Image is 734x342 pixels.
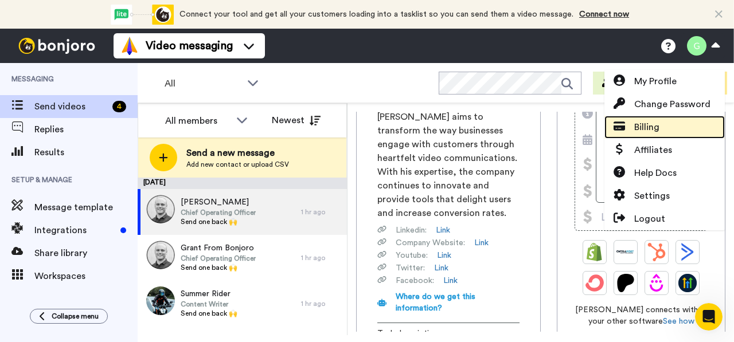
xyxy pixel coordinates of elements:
[112,101,126,112] div: 4
[604,70,725,93] a: My Profile
[593,72,649,95] button: Invite
[647,243,666,261] img: Hubspot
[604,93,725,116] a: Change Password
[52,312,99,321] span: Collapse menu
[138,178,347,189] div: [DATE]
[186,160,289,169] span: Add new contact or upload CSV
[34,100,108,113] span: Send videos
[396,293,475,312] span: Where do we get this information?
[396,275,434,286] span: Facebook :
[474,237,489,249] a: Link
[604,184,725,207] a: Settings
[263,109,329,132] button: Newest
[647,274,666,292] img: Drip
[301,207,341,217] div: 1 hr ago
[436,225,450,236] a: Link
[634,97,710,111] span: Change Password
[604,139,725,162] a: Affiliates
[181,217,256,226] span: Send one back 🙌
[434,262,448,274] a: Link
[678,274,697,292] img: GoHighLevel
[34,246,138,260] span: Share library
[120,37,139,55] img: vm-color.svg
[396,262,425,274] span: Twitter :
[181,208,256,217] span: Chief Operating Officer
[616,274,635,292] img: Patreon
[34,223,116,237] span: Integrations
[146,38,233,54] span: Video messaging
[634,74,677,88] span: My Profile
[678,243,697,261] img: ActiveCampaign
[34,146,138,159] span: Results
[165,77,241,91] span: All
[396,225,427,236] span: Linkedin :
[34,201,138,214] span: Message template
[146,241,175,269] img: 99d5d880-7dbb-4f1e-958c-56a09e8cee92.jpg
[181,300,237,309] span: Content Writer
[575,304,708,327] span: [PERSON_NAME] connects with all your other software
[301,253,341,262] div: 1 hr ago
[146,286,175,315] img: 87d3ea45-d37d-47ae-af1e-398d544322f0.jpg
[663,317,694,325] a: See how
[634,166,677,180] span: Help Docs
[30,309,108,324] button: Collapse menu
[34,269,138,283] span: Workspaces
[604,162,725,184] a: Help Docs
[181,309,237,318] span: Send one back 🙌
[377,328,458,339] span: Task description :
[634,212,665,226] span: Logout
[165,114,231,128] div: All members
[146,195,175,223] img: 01bd89eb-cb19-410c-a613-d084bb83b53a.jpg
[443,275,458,286] a: Link
[181,254,256,263] span: Chief Operating Officer
[179,10,573,18] span: Connect your tool and get all your customers loading into a tasklist so you can send them a video...
[186,146,289,160] span: Send a new message
[695,303,723,331] iframe: Intercom live chat
[604,207,725,230] a: Logout
[579,10,629,18] a: Connect now
[181,288,237,300] span: Summer Rider
[14,38,100,54] img: bj-logo-header-white.svg
[585,243,604,261] img: Shopify
[301,299,341,308] div: 1 hr ago
[634,143,672,157] span: Affiliates
[634,189,670,203] span: Settings
[181,196,256,208] span: [PERSON_NAME]
[396,237,465,249] span: Company Website :
[604,116,725,139] a: Billing
[396,250,428,261] span: Youtube :
[181,263,256,272] span: Send one back 🙌
[34,123,138,136] span: Replies
[634,120,659,134] span: Billing
[437,250,451,261] a: Link
[585,274,604,292] img: ConvertKit
[181,242,256,254] span: Grant From Bonjoro
[111,5,174,25] div: animation
[616,243,635,261] img: Ontraport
